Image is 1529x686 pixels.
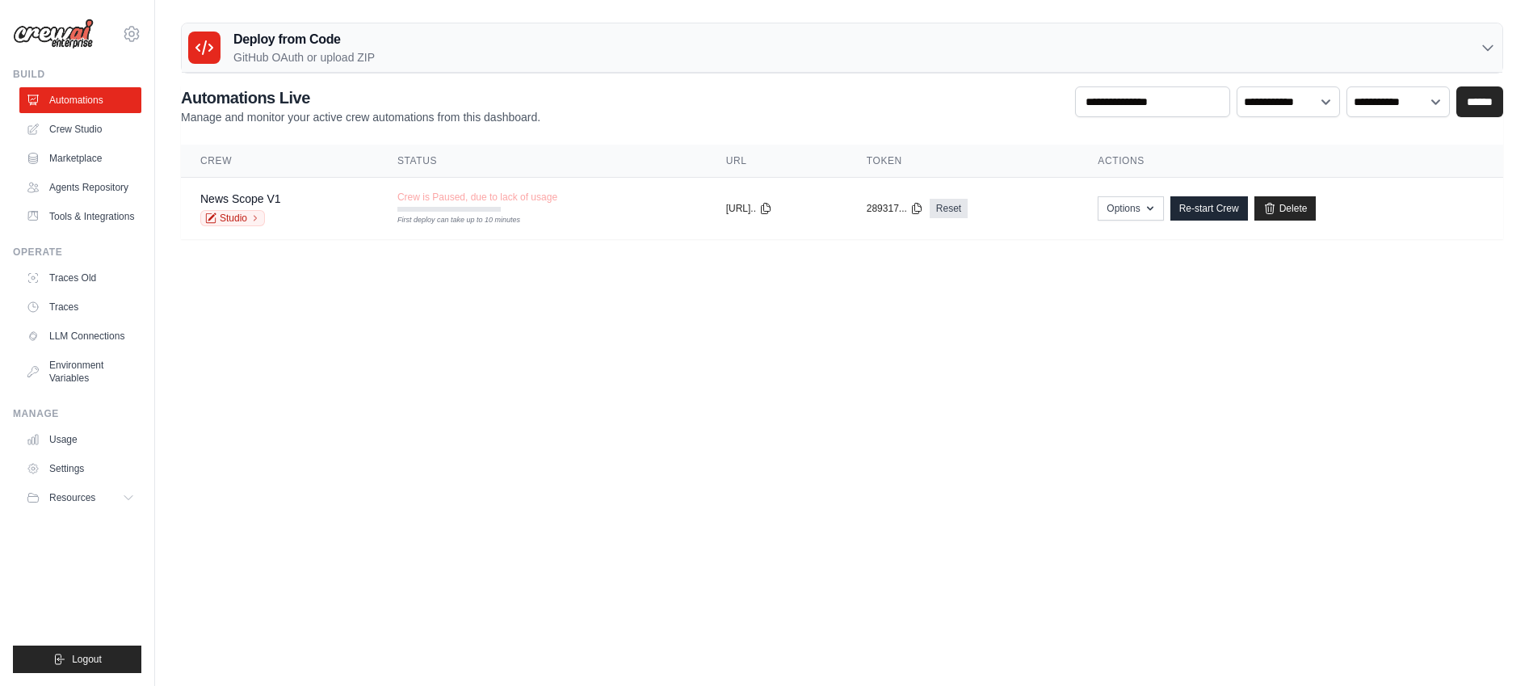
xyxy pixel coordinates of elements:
a: Delete [1254,196,1317,221]
button: 289317... [867,202,923,215]
h2: Automations Live [181,86,540,109]
a: Settings [19,456,141,482]
button: Resources [19,485,141,511]
a: Automations [19,87,141,113]
div: Operate [13,246,141,259]
div: Build [13,68,141,81]
div: First deploy can take up to 10 minutes [397,215,501,226]
a: Re-start Crew [1170,196,1248,221]
a: Traces Old [19,265,141,291]
a: LLM Connections [19,323,141,349]
h3: Deploy from Code [233,30,375,49]
a: Studio [200,210,265,226]
th: Crew [181,145,378,178]
a: Crew Studio [19,116,141,142]
div: Manage [13,407,141,420]
button: Logout [13,646,141,673]
a: Marketplace [19,145,141,171]
a: Usage [19,427,141,452]
p: GitHub OAuth or upload ZIP [233,49,375,65]
button: Options [1098,196,1163,221]
img: Logo [13,19,94,49]
a: Environment Variables [19,352,141,391]
th: Actions [1078,145,1503,178]
span: Logout [72,653,102,666]
span: Resources [49,491,95,504]
th: Token [847,145,1079,178]
th: URL [707,145,847,178]
a: News Scope V1 [200,192,281,205]
a: Traces [19,294,141,320]
a: Tools & Integrations [19,204,141,229]
span: Crew is Paused, due to lack of usage [397,191,557,204]
a: Reset [930,199,968,218]
a: Agents Repository [19,175,141,200]
p: Manage and monitor your active crew automations from this dashboard. [181,109,540,125]
th: Status [378,145,707,178]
